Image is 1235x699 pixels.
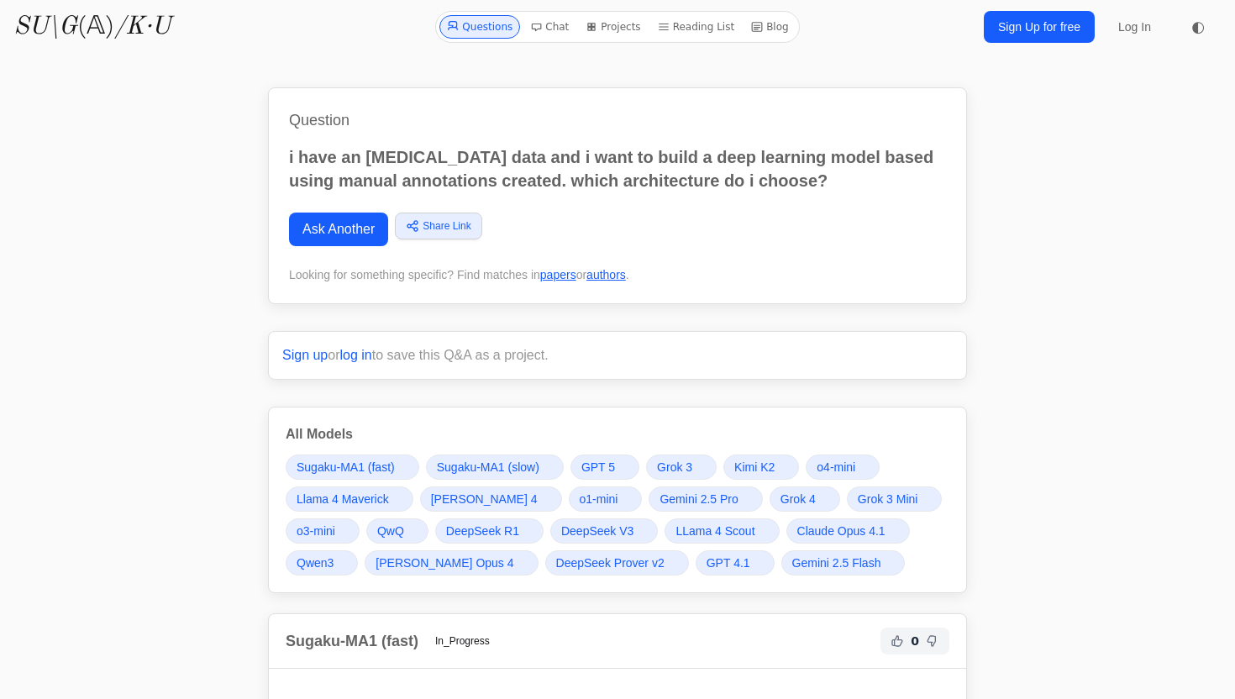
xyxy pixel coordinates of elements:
span: DeepSeek R1 [446,523,519,539]
a: Reading List [651,15,742,39]
a: Sign up [282,348,328,362]
a: Gemini 2.5 Flash [781,550,906,575]
span: Grok 3 Mini [858,491,918,507]
a: o4-mini [806,455,880,480]
a: Gemini 2.5 Pro [649,486,762,512]
a: Claude Opus 4.1 [786,518,910,544]
span: 0 [911,633,919,649]
button: ◐ [1181,10,1215,44]
span: Llama 4 Maverick [297,491,389,507]
a: Sugaku-MA1 (fast) [286,455,419,480]
h2: Sugaku-MA1 (fast) [286,629,418,653]
a: o1-mini [569,486,643,512]
a: Projects [579,15,647,39]
span: Grok 3 [657,459,692,476]
a: Grok 3 Mini [847,486,943,512]
span: [PERSON_NAME] 4 [431,491,538,507]
span: o3-mini [297,523,335,539]
a: Ask Another [289,213,388,246]
span: Gemini 2.5 Flash [792,554,881,571]
h1: Question [289,108,946,132]
span: Gemini 2.5 Pro [660,491,738,507]
a: Grok 3 [646,455,717,480]
a: log in [340,348,372,362]
span: [PERSON_NAME] Opus 4 [376,554,513,571]
span: Sugaku-MA1 (slow) [437,459,539,476]
p: or to save this Q&A as a project. [282,345,953,365]
a: Grok 4 [770,486,840,512]
i: /K·U [114,14,171,39]
a: Sign Up for free [984,11,1095,43]
span: o4-mini [817,459,855,476]
a: LLama 4 Scout [665,518,779,544]
a: DeepSeek V3 [550,518,658,544]
h3: All Models [286,424,949,444]
span: Grok 4 [780,491,816,507]
a: authors [586,268,626,281]
a: QwQ [366,518,428,544]
button: Not Helpful [922,631,943,651]
span: DeepSeek V3 [561,523,633,539]
a: GPT 5 [570,455,639,480]
p: i have an [MEDICAL_DATA] data and i want to build a deep learning model based using manual annota... [289,145,946,192]
a: DeepSeek R1 [435,518,544,544]
a: Qwen3 [286,550,358,575]
button: Helpful [887,631,907,651]
span: Claude Opus 4.1 [797,523,886,539]
span: Kimi K2 [734,459,775,476]
a: o3-mini [286,518,360,544]
span: LLama 4 Scout [675,523,754,539]
a: Llama 4 Maverick [286,486,413,512]
span: GPT 4.1 [707,554,750,571]
span: In_Progress [425,631,500,651]
a: Blog [744,15,796,39]
span: Qwen3 [297,554,334,571]
a: Kimi K2 [723,455,799,480]
span: GPT 5 [581,459,615,476]
span: o1-mini [580,491,618,507]
i: SU\G [13,14,77,39]
span: ◐ [1191,19,1205,34]
span: Sugaku-MA1 (fast) [297,459,395,476]
a: Log In [1108,12,1161,42]
a: [PERSON_NAME] 4 [420,486,562,512]
a: SU\G(𝔸)/K·U [13,12,171,42]
a: Questions [439,15,520,39]
div: Looking for something specific? Find matches in or . [289,266,946,283]
span: DeepSeek Prover v2 [556,554,665,571]
a: Sugaku-MA1 (slow) [426,455,564,480]
a: GPT 4.1 [696,550,775,575]
a: [PERSON_NAME] Opus 4 [365,550,538,575]
a: DeepSeek Prover v2 [545,550,689,575]
a: Chat [523,15,575,39]
span: Share Link [423,218,470,234]
span: QwQ [377,523,404,539]
a: papers [540,268,576,281]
